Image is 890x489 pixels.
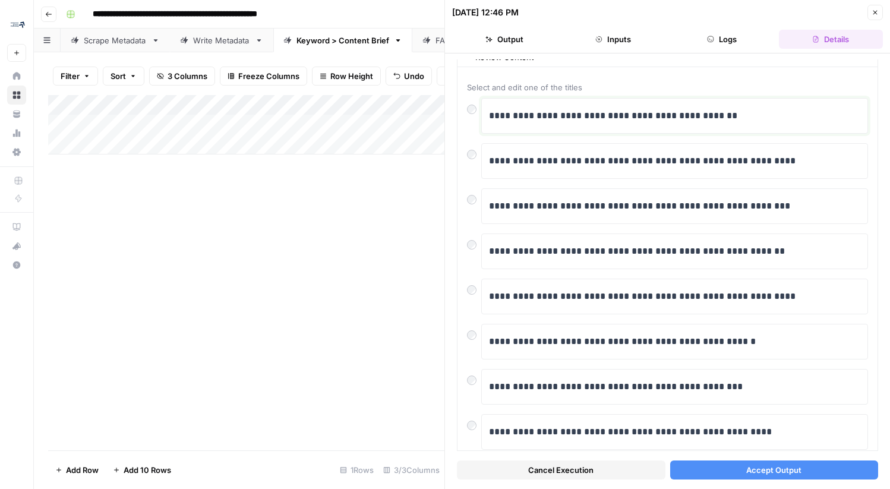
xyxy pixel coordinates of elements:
[7,14,29,35] img: Compound Growth Logo
[561,30,665,49] button: Inputs
[386,67,432,86] button: Undo
[7,10,26,39] button: Workspace: Compound Growth
[412,29,478,52] a: FAQs
[7,217,26,236] a: AirOps Academy
[296,34,389,46] div: Keyword > Content Brief
[170,29,273,52] a: Write Metadata
[168,70,207,82] span: 3 Columns
[435,34,455,46] div: FAQs
[452,30,556,49] button: Output
[193,34,250,46] div: Write Metadata
[7,143,26,162] a: Settings
[746,464,801,476] span: Accept Output
[61,70,80,82] span: Filter
[457,460,665,479] button: Cancel Execution
[273,29,412,52] a: Keyword > Content Brief
[378,460,444,479] div: 3/3 Columns
[779,30,883,49] button: Details
[467,81,868,93] span: Select and edit one of the titles
[528,464,594,476] span: Cancel Execution
[404,70,424,82] span: Undo
[7,124,26,143] a: Usage
[66,464,99,476] span: Add Row
[53,67,98,86] button: Filter
[48,460,106,479] button: Add Row
[670,30,774,49] button: Logs
[7,105,26,124] a: Your Data
[8,237,26,255] div: What's new?
[7,236,26,255] button: What's new?
[238,70,299,82] span: Freeze Columns
[61,29,170,52] a: Scrape Metadata
[220,67,307,86] button: Freeze Columns
[84,34,147,46] div: Scrape Metadata
[335,460,378,479] div: 1 Rows
[149,67,215,86] button: 3 Columns
[7,67,26,86] a: Home
[103,67,144,86] button: Sort
[111,70,126,82] span: Sort
[312,67,381,86] button: Row Height
[106,460,178,479] button: Add 10 Rows
[7,255,26,275] button: Help + Support
[452,7,519,18] div: [DATE] 12:46 PM
[330,70,373,82] span: Row Height
[670,460,879,479] button: Accept Output
[7,86,26,105] a: Browse
[124,464,171,476] span: Add 10 Rows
